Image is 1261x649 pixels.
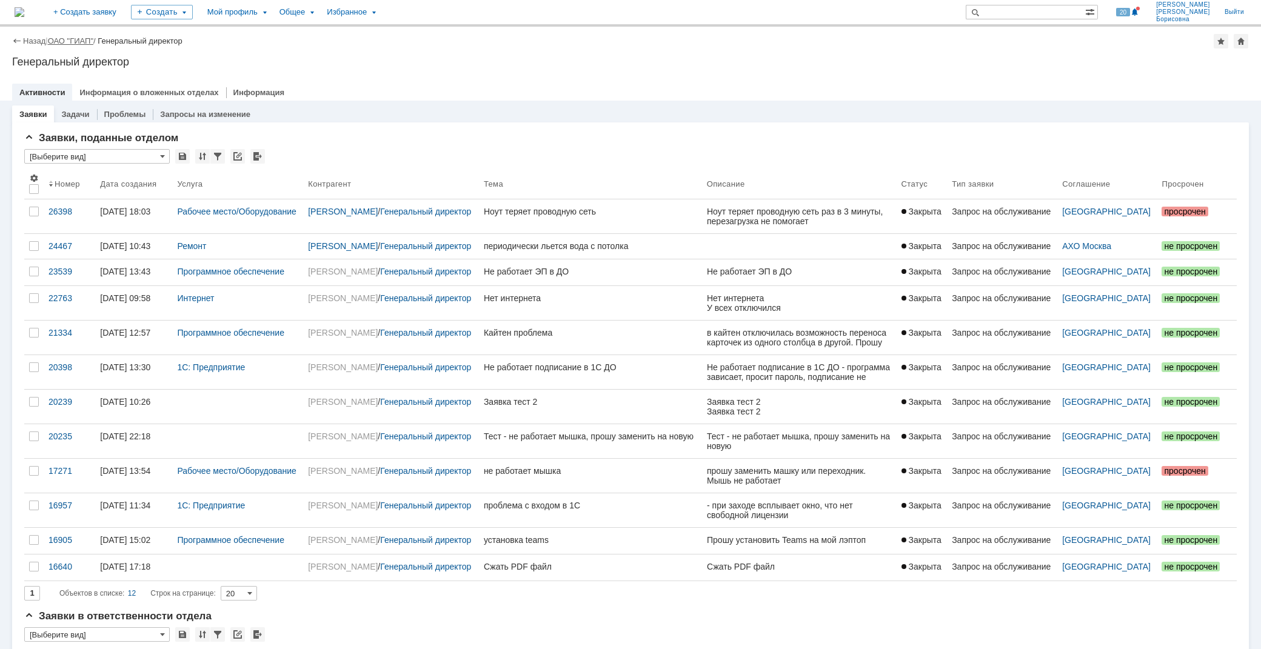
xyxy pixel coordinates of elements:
[1214,34,1228,48] div: Добавить в избранное
[947,355,1057,389] a: Запрос на обслуживание
[484,535,697,545] div: установка teams
[177,207,296,216] a: Рабочее место/Оборудование
[479,390,702,424] a: Заявка тест 2
[95,286,172,320] a: [DATE] 09:58
[44,199,95,233] a: 26398
[95,234,172,259] a: [DATE] 10:43
[177,362,245,372] a: 1С: Предприятие
[1162,535,1220,545] span: не просрочен
[897,390,948,424] a: Закрыта
[707,179,745,188] div: Описание
[380,241,471,251] a: Генеральный директор
[1062,207,1151,216] a: [GEOGRAPHIC_DATA]
[1162,501,1220,510] span: не просрочен
[100,179,156,188] div: Дата создания
[380,293,471,303] a: Генеральный директор
[484,207,697,216] div: Ноут теряет проводную сеть
[484,431,697,441] div: Тест - не работает мышка, прошу заменить на новую
[947,424,1057,458] a: Запрос на обслуживание
[308,267,474,276] div: /
[48,362,90,372] div: 20398
[44,493,95,527] a: 16957
[1062,501,1151,510] a: [GEOGRAPHIC_DATA]
[380,362,471,372] a: Генеральный директор
[479,199,702,233] a: Ноут теряет проводную сеть
[1162,362,1220,372] span: не просрочен
[48,241,90,251] div: 24467
[901,328,942,338] span: Закрыта
[952,562,1052,571] div: Запрос на обслуживание
[479,321,702,354] a: Кайтен проблема
[484,562,697,571] div: Сжать PDF файл
[177,293,214,303] a: Интернет
[380,501,471,510] a: Генеральный директор
[19,88,65,97] a: Активности
[1157,424,1227,458] a: не просрочен
[947,493,1057,527] a: Запрос на обслуживание
[947,528,1057,554] a: Запрос на обслуживание
[100,501,150,510] div: [DATE] 11:34
[308,466,378,476] a: [PERSON_NAME]
[95,554,172,581] a: [DATE] 17:18
[947,168,1057,199] th: Тип заявки
[210,627,225,642] div: Фильтрация...
[308,466,474,476] div: /
[95,493,172,527] a: [DATE] 11:34
[952,501,1052,510] div: Запрос на обслуживание
[479,234,702,259] a: периодически льется вода с потолка
[901,466,942,476] span: Закрыта
[947,321,1057,354] a: Запрос на обслуживание
[1157,554,1227,581] a: не просрочен
[308,562,474,571] div: /
[195,149,210,164] div: Сортировка...
[45,36,47,45] div: |
[308,241,474,251] div: /
[177,328,284,338] a: Программное обеспечение
[1162,466,1208,476] span: просрочен
[380,328,471,338] a: Генеральный директор
[308,207,378,216] a: [PERSON_NAME]
[1062,179,1110,188] div: Соглашение
[484,501,697,510] div: проблема с входом в 1С
[380,397,471,407] a: Генеральный директор
[1156,1,1210,8] span: [PERSON_NAME]
[901,179,928,188] div: Статус
[308,535,378,545] a: [PERSON_NAME]
[308,431,378,441] a: [PERSON_NAME]
[1157,234,1227,259] a: не просрочен
[1157,355,1227,389] a: не просрочен
[479,355,702,389] a: Не работает подписание в 1С ДО
[44,321,95,354] a: 21334
[947,554,1057,581] a: Запрос на обслуживание
[95,199,172,233] a: [DATE] 18:03
[100,241,150,251] div: [DATE] 10:43
[44,355,95,389] a: 20398
[897,234,948,259] a: Закрыта
[1062,267,1151,276] a: [GEOGRAPHIC_DATA]
[308,293,474,303] div: /
[952,267,1052,276] div: Запрос на обслуживание
[23,36,45,45] a: Назад
[177,466,296,476] a: Рабочее место/Оборудование
[95,168,172,199] th: Дата создания
[308,397,378,407] a: [PERSON_NAME]
[233,88,284,97] a: Информация
[308,397,474,407] div: /
[100,207,150,216] div: [DATE] 18:03
[479,286,702,320] a: Нет интернета
[1157,321,1227,354] a: не просрочен
[100,362,150,372] div: [DATE] 13:30
[380,562,471,571] a: Генеральный директор
[380,431,471,441] a: Генеральный директор
[380,207,471,216] a: Генеральный директор
[1157,286,1227,320] a: не просрочен
[308,328,378,338] a: [PERSON_NAME]
[95,528,172,554] a: [DATE] 15:02
[12,56,1249,68] div: Генеральный директор
[1116,8,1130,16] span: 20
[952,207,1052,216] div: Запрос на обслуживание
[48,267,90,276] div: 23539
[19,110,47,119] a: Заявки
[55,179,80,188] div: Номер
[952,466,1052,476] div: Запрос на обслуживание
